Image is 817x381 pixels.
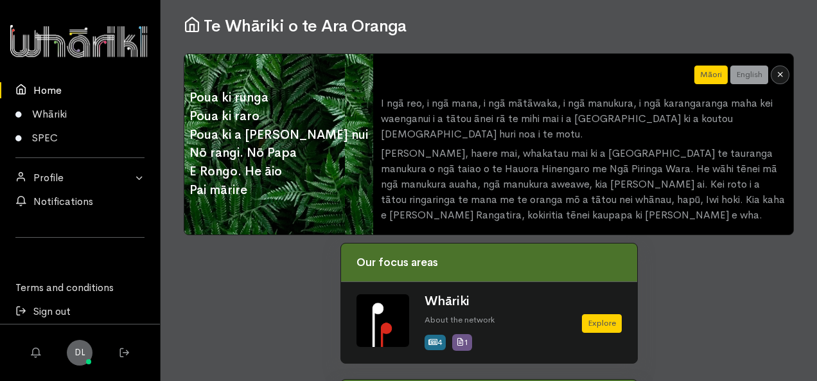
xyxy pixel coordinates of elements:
[425,293,470,309] a: Whāriki
[341,244,637,282] div: Our focus areas
[67,340,92,366] a: DL
[184,15,794,36] h1: Te Whāriki o te Ara Oranga
[381,96,786,142] p: I ngā reo, i ngā mana, i ngā mātāwaka, i ngā manukura, i ngā karangaranga maha kei waenganui i a ...
[184,84,373,205] span: Poua ki runga Poua ki raro Poua ki a [PERSON_NAME] nui Nō rangi. Nō Papa E Rongo. He āio Pai mārire
[356,294,409,347] img: Whariki%20Icon_Icon_Tile.png
[381,146,786,223] p: [PERSON_NAME], haere mai, whakatau mai ki a [GEOGRAPHIC_DATA] te tauranga manukura o ngā taiao o ...
[582,314,622,333] a: Explore
[730,66,768,84] button: English
[694,66,728,84] button: Māori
